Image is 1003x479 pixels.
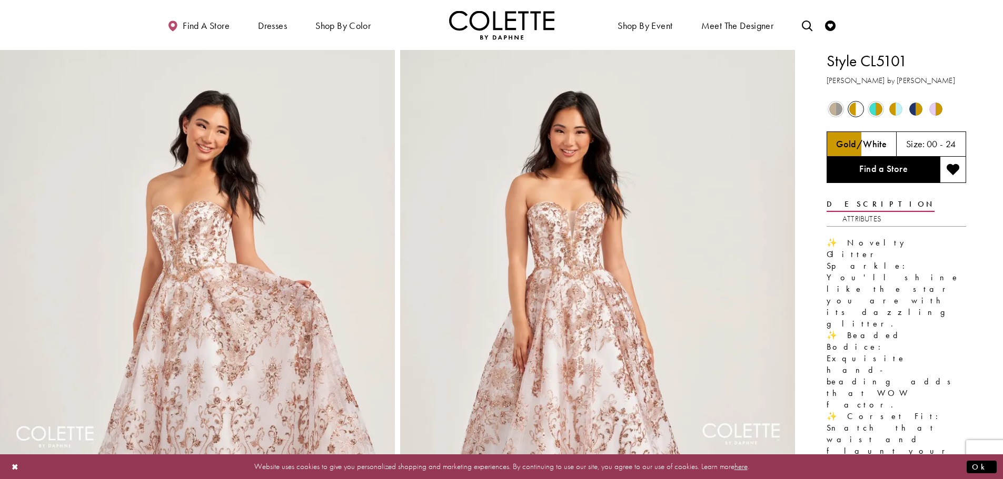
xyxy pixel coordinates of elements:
[799,11,815,39] a: Toggle search
[907,100,925,118] div: Navy/Gold
[887,100,905,118] div: Light Blue/Gold
[701,21,774,31] span: Meet the designer
[927,139,956,149] h5: 00 - 24
[615,11,675,39] span: Shop By Event
[618,21,672,31] span: Shop By Event
[165,11,232,39] a: Find a store
[927,100,945,118] div: Lilac/Gold
[449,11,554,39] a: Visit Home Page
[906,138,925,150] span: Size:
[827,99,966,119] div: Product color controls state depends on size chosen
[827,75,966,87] h3: [PERSON_NAME] by [PERSON_NAME]
[822,11,838,39] a: Check Wishlist
[258,21,287,31] span: Dresses
[734,461,748,472] a: here
[867,100,885,118] div: Turquoise/Gold
[76,460,927,474] p: Website uses cookies to give you personalized shopping and marketing experiences. By continuing t...
[255,11,290,39] span: Dresses
[967,460,997,473] button: Submit Dialog
[6,457,24,476] button: Close Dialog
[315,21,371,31] span: Shop by color
[827,197,935,212] a: Description
[183,21,230,31] span: Find a store
[847,100,865,118] div: Gold/White
[827,100,845,118] div: Gold/Pewter
[313,11,373,39] span: Shop by color
[842,211,881,227] a: Attributes
[940,157,966,183] button: Add to wishlist
[449,11,554,39] img: Colette by Daphne
[827,157,940,183] a: Find a Store
[699,11,777,39] a: Meet the designer
[827,50,966,72] h1: Style CL5101
[836,139,887,149] h5: Chosen color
